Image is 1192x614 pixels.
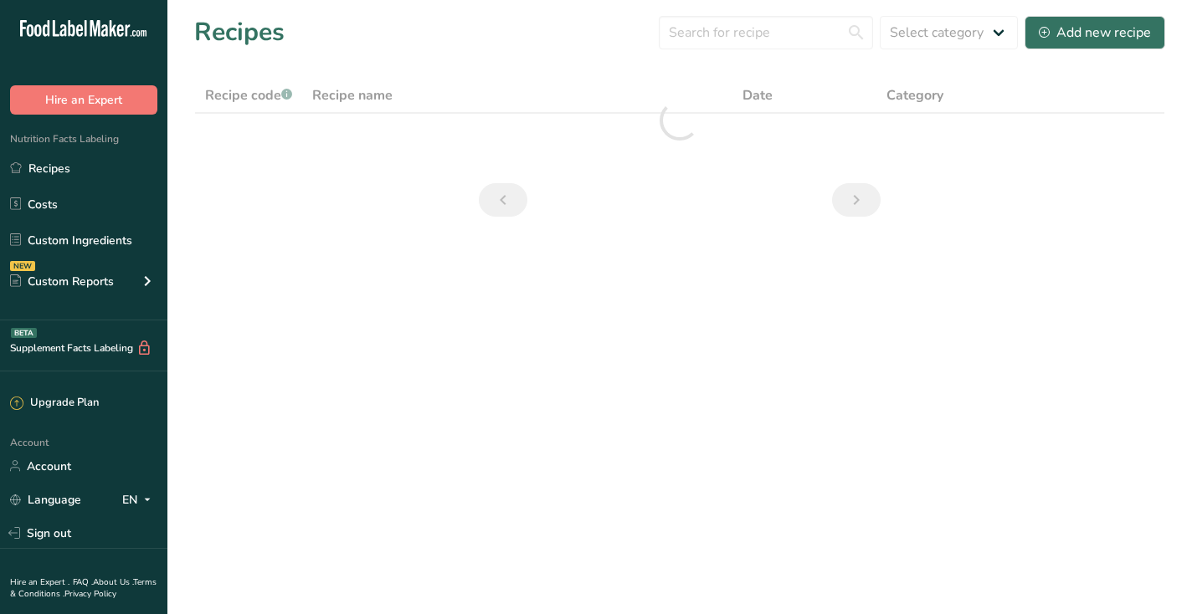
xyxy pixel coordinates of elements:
[10,85,157,115] button: Hire an Expert
[659,16,873,49] input: Search for recipe
[122,489,157,509] div: EN
[194,13,285,51] h1: Recipes
[1025,16,1165,49] button: Add new recipe
[93,576,133,588] a: About Us .
[1039,23,1151,43] div: Add new recipe
[479,183,527,217] a: Previous page
[10,261,35,271] div: NEW
[73,576,93,588] a: FAQ .
[10,576,69,588] a: Hire an Expert .
[10,273,114,290] div: Custom Reports
[10,485,81,514] a: Language
[10,576,157,600] a: Terms & Conditions .
[64,588,116,600] a: Privacy Policy
[11,328,37,338] div: BETA
[832,183,881,217] a: Next page
[10,395,99,412] div: Upgrade Plan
